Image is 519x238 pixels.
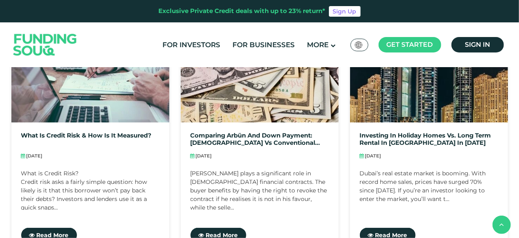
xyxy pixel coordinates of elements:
div: [PERSON_NAME] plays a significant role in [DEMOGRAPHIC_DATA] financial contracts. The buyer benef... [191,169,329,210]
span: [DATE] [365,153,381,159]
a: What Is Credit Risk & How Is It Measured? [21,132,152,146]
a: For Investors [160,38,222,52]
img: Holiday Homes vs. Long Term Rental in Dubai [350,31,508,122]
a: Sign Up [329,6,361,17]
div: Dubai’s real estate market is booming. With record home sales, prices have surged 70% since [DATE... [360,169,498,210]
img: What Is Credit Risk & How Is It Measured? [11,31,169,122]
span: More [307,41,328,49]
a: Investing in Holiday Homes vs. Long Term Rental in [GEOGRAPHIC_DATA] in [DATE] [360,132,498,146]
a: For Businesses [230,38,297,52]
div: What is Credit Risk? Credit risk asks a fairly simple question: how likely is it that this borrow... [21,169,160,210]
div: Exclusive Private Credit deals with up to 23% return* [159,7,326,16]
img: Comparing Arbūn and Down Payment [181,31,339,122]
span: Sign in [465,41,490,48]
button: back [493,216,511,234]
span: [DATE] [196,153,212,159]
a: Comparing Arbūn and Down Payment: [DEMOGRAPHIC_DATA] vs Conventional Practices [191,132,329,146]
img: SA Flag [355,41,362,48]
span: [DATE] [26,153,43,159]
span: Get started [387,41,433,48]
img: Logo [5,24,85,66]
a: Sign in [451,37,504,52]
